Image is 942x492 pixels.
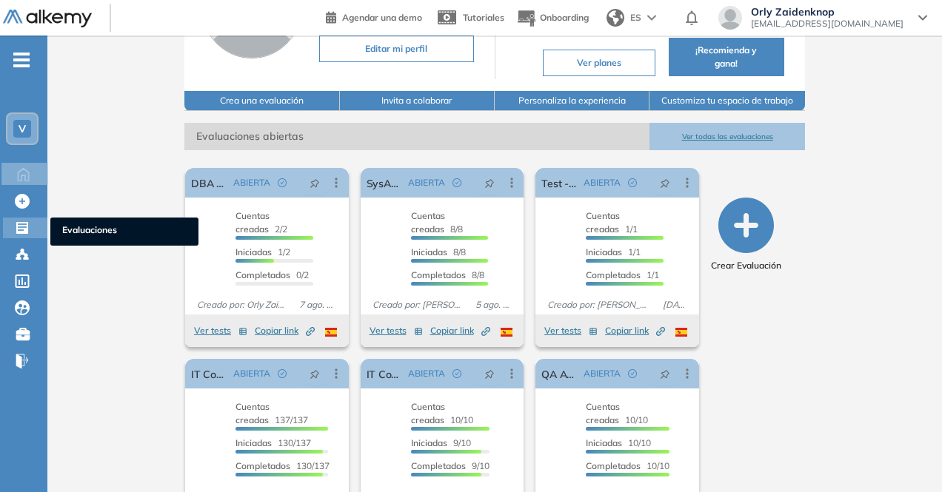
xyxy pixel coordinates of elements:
[660,368,670,380] span: pushpin
[278,369,287,378] span: check-circle
[675,328,687,337] img: ESP
[411,246,466,257] span: 8/8
[711,259,781,272] span: Crear Evaluación
[586,210,620,235] span: Cuentas creadas
[516,2,589,34] button: Onboarding
[235,401,270,425] span: Cuentas creadas
[235,437,272,448] span: Iniciadas
[586,437,622,448] span: Iniciadas
[298,362,331,385] button: pushpin
[586,401,620,425] span: Cuentas creadas
[544,322,598,340] button: Ver tests
[233,367,270,380] span: ABIERTA
[649,123,804,150] button: Ver todas las evaluaciones
[235,437,311,448] span: 130/137
[233,176,270,189] span: ABIERTA
[194,322,247,340] button: Ver tests
[660,177,670,189] span: pushpin
[367,359,403,388] a: IT Consultant SR
[628,178,637,187] span: check-circle
[411,210,445,235] span: Cuentas creadas
[184,91,339,111] button: Crea una evaluación
[408,367,445,380] span: ABIERTA
[430,322,490,340] button: Copiar link
[586,269,659,280] span: 1/1
[430,324,490,337] span: Copiar link
[310,368,320,380] span: pushpin
[411,460,466,471] span: Completados
[868,421,942,492] iframe: Chat Widget
[340,91,495,111] button: Invita a colaborar
[586,460,669,471] span: 10/10
[586,460,641,471] span: Completados
[669,38,784,76] button: ¡Recomienda y gana!
[235,401,308,425] span: 137/137
[649,91,804,111] button: Customiza tu espacio de trabajo
[473,171,506,195] button: pushpin
[541,359,578,388] a: QA Analyst VT
[540,12,589,23] span: Onboarding
[484,177,495,189] span: pushpin
[191,168,227,198] a: DBA K8S Test
[293,298,343,311] span: 7 ago. 2025
[473,362,506,385] button: pushpin
[605,322,665,340] button: Copiar link
[411,460,490,471] span: 9/10
[3,10,92,28] img: Logo
[452,178,461,187] span: check-circle
[19,123,26,135] span: V
[411,401,445,425] span: Cuentas creadas
[543,50,655,76] button: Ver planes
[711,198,781,272] button: Crear Evaluación
[235,269,309,280] span: 0/2
[751,6,903,18] span: Orly Zaidenknop
[298,171,331,195] button: pushpin
[647,15,656,21] img: arrow
[411,437,447,448] span: Iniciadas
[586,210,638,235] span: 1/1
[62,223,187,240] span: Evaluaciones
[191,298,293,311] span: Creado por: Orly Zaidenknop
[586,246,622,257] span: Iniciadas
[411,401,473,425] span: 10/10
[255,324,315,337] span: Copiar link
[541,298,656,311] span: Creado por: [PERSON_NAME]
[411,269,484,280] span: 8/8
[501,328,512,337] img: ESP
[235,246,272,257] span: Iniciadas
[605,324,665,337] span: Copiar link
[584,176,621,189] span: ABIERTA
[278,178,287,187] span: check-circle
[326,7,422,25] a: Agendar una demo
[868,421,942,492] div: Widget de chat
[586,246,641,257] span: 1/1
[367,168,403,198] a: SysAdmin Networking
[342,12,422,23] span: Agendar una demo
[586,437,651,448] span: 10/10
[310,177,320,189] span: pushpin
[463,12,504,23] span: Tutoriales
[586,269,641,280] span: Completados
[452,369,461,378] span: check-circle
[184,123,649,150] span: Evaluaciones abiertas
[607,9,624,27] img: world
[191,359,227,388] a: IT Consultant SR
[657,298,693,311] span: [DATE]
[411,437,471,448] span: 9/10
[367,298,470,311] span: Creado por: [PERSON_NAME]
[586,401,648,425] span: 10/10
[584,367,621,380] span: ABIERTA
[235,269,290,280] span: Completados
[13,58,30,61] i: -
[649,171,681,195] button: pushpin
[411,210,463,235] span: 8/8
[235,460,290,471] span: Completados
[470,298,518,311] span: 5 ago. 2025
[325,328,337,337] img: ESP
[411,269,466,280] span: Completados
[628,369,637,378] span: check-circle
[408,176,445,189] span: ABIERTA
[649,362,681,385] button: pushpin
[495,91,649,111] button: Personaliza la experiencia
[751,18,903,30] span: [EMAIL_ADDRESS][DOMAIN_NAME]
